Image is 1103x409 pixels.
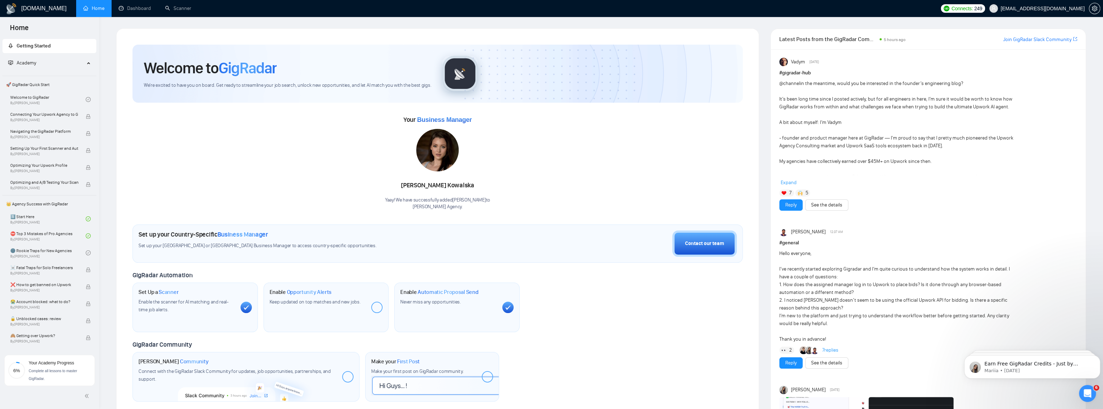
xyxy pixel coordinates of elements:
[10,211,86,227] a: 1️⃣ Start HereBy[PERSON_NAME]
[416,129,459,171] img: 1706119922287-multi-131.jpg
[779,69,1077,77] h1: # gigradar-hub
[1089,6,1100,11] a: setting
[10,264,78,271] span: ☠️ Fatal Traps for Solo Freelancers
[86,165,91,170] span: lock
[779,58,788,66] img: Vadym
[944,6,949,11] img: upwork-logo.png
[785,359,797,367] a: Reply
[1093,385,1099,391] span: 6
[10,111,78,118] span: Connecting Your Upwork Agency to GigRadar
[165,5,191,11] a: searchScanner
[10,245,86,261] a: 🌚 Rookie Traps for New AgenciesBy[PERSON_NAME]
[791,386,825,394] span: [PERSON_NAME]
[779,228,788,236] img: Preet Patel
[779,357,803,369] button: Reply
[86,335,91,340] span: lock
[785,201,797,209] a: Reply
[180,358,209,365] span: Community
[805,357,848,369] button: See the details
[29,369,77,381] span: Complete all lessons to master GigRadar.
[4,23,34,38] span: Home
[10,118,78,122] span: By [PERSON_NAME]
[809,59,819,65] span: [DATE]
[10,179,78,186] span: Optimizing and A/B Testing Your Scanner for Better Results
[418,289,478,296] span: Automatic Proposal Send
[1073,36,1077,42] span: export
[781,348,786,353] img: 👀
[779,386,788,394] img: Mariia Heshka
[270,289,332,296] h1: Enable
[672,231,737,257] button: Contact our team
[6,3,17,15] img: logo
[779,239,1077,247] h1: # general
[385,180,490,192] div: [PERSON_NAME] Kowalska
[138,299,228,313] span: Enable the scanner for AI matching and real-time job alerts.
[385,197,490,210] div: Yaay! We have successfully added [PERSON_NAME] to
[17,43,51,49] span: Getting Started
[798,191,803,195] img: 🙌
[10,128,78,135] span: Navigating the GigRadar Platform
[781,191,786,195] img: ❤️
[10,298,78,305] span: 😭 Account blocked: what to do?
[417,116,471,123] span: Business Manager
[29,360,74,365] span: Your Academy Progress
[10,288,78,292] span: By [PERSON_NAME]
[805,189,808,197] span: 5
[779,35,877,44] span: Latest Posts from the GigRadar Community
[8,43,13,48] span: rocket
[144,58,277,78] h1: Welcome to
[8,60,13,65] span: fund-projection-screen
[974,5,982,12] span: 249
[10,92,86,107] a: Welcome to GigRadarBy[PERSON_NAME]
[84,392,91,399] span: double-left
[86,318,91,323] span: lock
[400,299,460,305] span: Never miss any opportunities.
[779,80,1018,212] div: in the meantime, would you be interested in the founder’s engineering blog? It’s been long time s...
[10,339,78,343] span: By [PERSON_NAME]
[789,189,792,197] span: 7
[789,347,792,354] span: 2
[86,114,91,119] span: lock
[138,243,497,249] span: Set up your [GEOGRAPHIC_DATA] or [GEOGRAPHIC_DATA] Business Manager to access country-specific op...
[138,358,209,365] h1: [PERSON_NAME]
[1079,385,1096,402] iframe: Intercom live chat
[779,199,803,211] button: Reply
[10,135,78,139] span: By [PERSON_NAME]
[10,332,78,339] span: 🙈 Getting over Upwork?
[10,322,78,326] span: By [PERSON_NAME]
[811,359,842,367] a: See the details
[2,39,96,53] li: Getting Started
[86,182,91,187] span: lock
[10,186,78,190] span: By [PERSON_NAME]
[385,204,490,210] p: [PERSON_NAME] Agency .
[805,346,813,354] img: Mariia Heshka
[951,5,973,12] span: Connects:
[791,228,825,236] span: [PERSON_NAME]
[371,358,420,365] h1: Make your
[10,305,78,309] span: By [PERSON_NAME]
[138,368,331,382] span: Connect with the GigRadar Slack Community for updates, job opportunities, partnerships, and support.
[884,37,906,42] span: 5 hours ago
[442,56,478,91] img: gigradar-logo.png
[86,216,91,221] span: check-circle
[132,341,192,348] span: GigRadar Community
[86,284,91,289] span: lock
[178,369,314,401] img: slackcommunity-bg.png
[781,180,797,186] span: Expand
[1089,3,1100,14] button: setting
[10,228,86,244] a: ⛔ Top 3 Mistakes of Pro AgenciesBy[PERSON_NAME]
[119,5,151,11] a: dashboardDashboard
[397,358,420,365] span: First Post
[779,80,800,86] span: @channel
[10,281,78,288] span: ❌ How to get banned on Upwork
[86,148,91,153] span: lock
[86,97,91,102] span: check-circle
[791,58,805,66] span: Vadym
[811,201,842,209] a: See the details
[217,231,268,238] span: Business Manager
[811,346,819,354] img: Preet Patel
[159,289,179,296] span: Scanner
